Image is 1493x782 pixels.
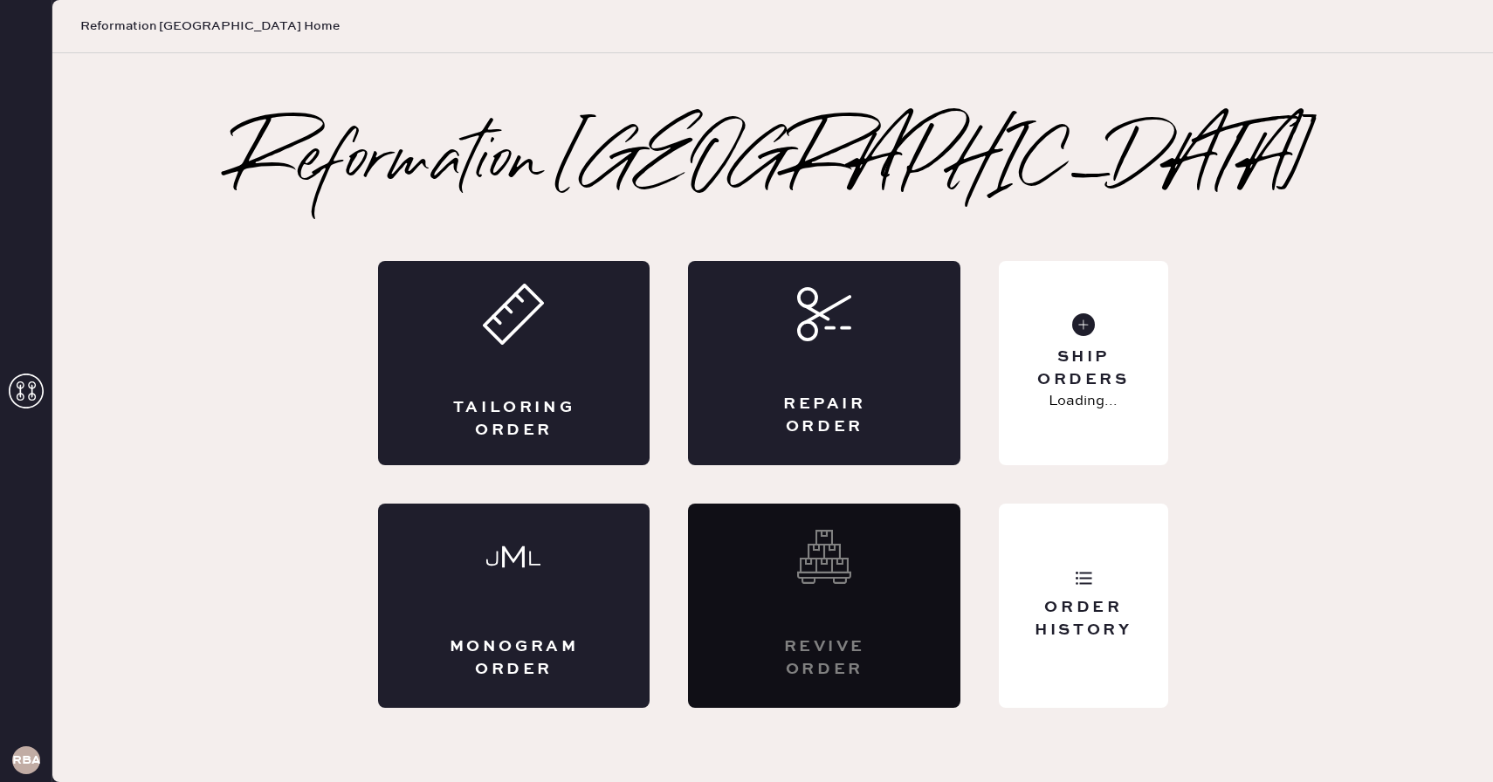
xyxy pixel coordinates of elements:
div: Tailoring Order [448,397,581,441]
div: Interested? Contact us at care@hemster.co [688,504,960,708]
div: Order History [1013,597,1153,641]
h3: RBA [12,754,40,766]
div: Repair Order [758,394,891,437]
h2: Reformation [GEOGRAPHIC_DATA] [233,128,1313,198]
div: Monogram Order [448,636,581,680]
div: Revive order [758,636,891,680]
p: Loading... [1049,391,1118,412]
span: Reformation [GEOGRAPHIC_DATA] Home [80,17,340,35]
div: Ship Orders [1013,346,1153,390]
